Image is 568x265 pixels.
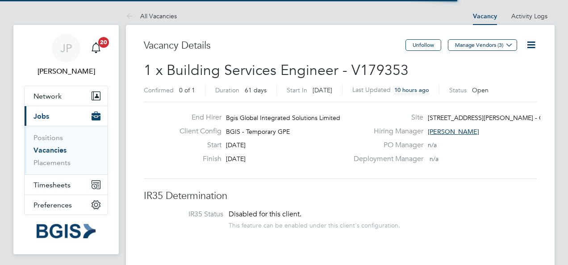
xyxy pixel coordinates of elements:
label: Site [348,113,423,122]
a: Positions [33,133,63,142]
label: Duration [215,86,239,94]
label: Start In [287,86,307,94]
nav: Main navigation [13,25,119,254]
span: Open [472,86,489,94]
span: [PERSON_NAME] [428,128,479,136]
h3: Vacancy Details [144,39,405,52]
label: Finish [172,154,221,164]
div: Jobs [25,126,108,174]
label: PO Manager [348,141,423,150]
button: Timesheets [25,175,108,195]
a: Go to home page [24,224,108,238]
label: Last Updated [352,86,391,94]
button: Jobs [25,106,108,126]
span: n/a [428,141,437,149]
a: All Vacancies [126,12,177,20]
span: Network [33,92,62,100]
label: IR35 Status [153,210,223,219]
span: [DATE] [226,141,246,149]
span: 0 of 1 [179,86,195,94]
label: Client Config [172,127,221,136]
a: Activity Logs [511,12,547,20]
a: Vacancies [33,146,67,154]
span: [STREET_ADDRESS][PERSON_NAME] - GPE [428,114,551,122]
span: 10 hours ago [394,86,429,94]
a: 20 [87,34,105,62]
a: JP[PERSON_NAME] [24,34,108,77]
span: BGIS - Temporary GPE [226,128,290,136]
span: Jasmin Padmore [24,66,108,77]
span: 1 x Building Services Engineer - V179353 [144,62,409,79]
a: Vacancy [473,12,497,20]
span: [DATE] [226,155,246,163]
span: Bgis Global Integrated Solutions Limited [226,114,340,122]
span: Preferences [33,201,72,209]
span: Jobs [33,112,49,120]
label: Confirmed [144,86,174,94]
span: [DATE] [313,86,332,94]
span: Timesheets [33,181,71,189]
span: Disabled for this client. [229,210,301,219]
label: Start [172,141,221,150]
label: Hiring Manager [348,127,423,136]
a: Placements [33,158,71,167]
span: 20 [98,37,109,48]
label: Status [449,86,467,94]
span: 61 days [245,86,267,94]
button: Unfollow [405,39,441,51]
span: JP [60,42,72,54]
div: This feature can be enabled under this client's configuration. [229,219,400,229]
h3: IR35 Determination [144,190,537,203]
button: Manage Vendors (3) [448,39,517,51]
img: bgis-logo-retina.png [37,224,96,238]
label: Deployment Manager [348,154,423,164]
button: Network [25,86,108,106]
span: n/a [430,155,439,163]
button: Preferences [25,195,108,215]
label: End Hirer [172,113,221,122]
